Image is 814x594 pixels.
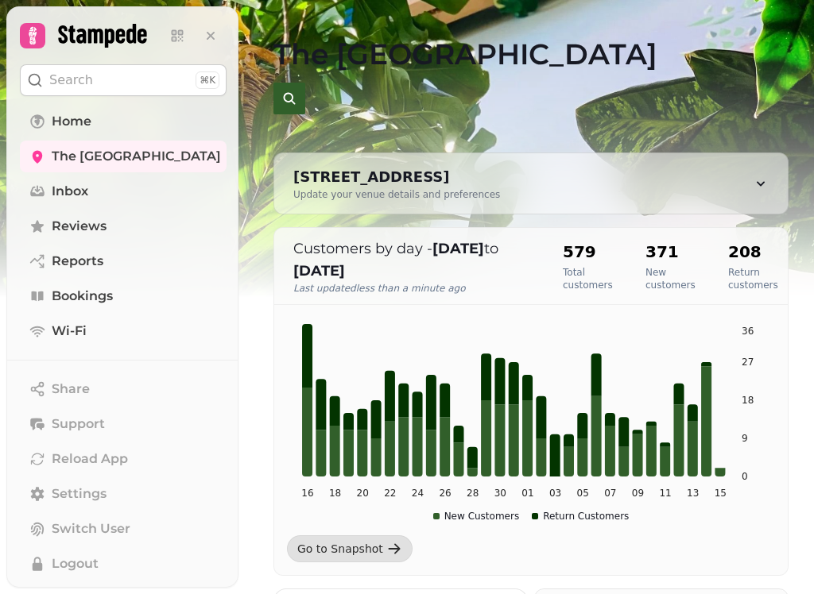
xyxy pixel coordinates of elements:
[439,488,451,499] tspan: 26
[521,488,533,499] tspan: 01
[742,395,754,406] tspan: 18
[728,241,782,263] h2: 208
[52,449,128,469] span: Reload App
[549,488,561,499] tspan: 03
[52,415,105,434] span: Support
[433,510,520,523] div: New Customers
[728,266,782,291] p: Return customers
[20,141,227,172] a: The [GEOGRAPHIC_DATA]
[20,478,227,510] a: Settings
[357,488,369,499] tspan: 20
[52,484,107,503] span: Settings
[20,106,227,137] a: Home
[49,71,93,90] p: Search
[563,266,617,291] p: Total customers
[742,471,748,482] tspan: 0
[20,548,227,580] button: Logout
[20,280,227,312] a: Bookings
[52,147,221,166] span: The [GEOGRAPHIC_DATA]
[293,188,500,201] div: Update your venue details and preferences
[293,166,500,188] div: [STREET_ADDRESS]
[742,433,748,444] tspan: 9
[52,519,130,538] span: Switch User
[532,510,629,523] div: Return Customers
[52,287,113,306] span: Bookings
[293,262,345,280] strong: [DATE]
[20,373,227,405] button: Share
[494,488,506,499] tspan: 30
[20,64,227,96] button: Search⌘K
[52,252,103,271] span: Reports
[52,112,91,131] span: Home
[632,488,644,499] tspan: 09
[577,488,589,499] tspan: 05
[52,554,99,573] span: Logout
[742,357,754,368] tspan: 27
[287,535,413,562] a: Go to Snapshot
[293,237,531,282] p: Customers by day - to
[412,488,424,499] tspan: 24
[297,541,383,557] div: Go to Snapshot
[52,322,87,341] span: Wi-Fi
[645,266,700,291] p: New customers
[659,488,671,499] tspan: 11
[293,282,531,295] p: Last updated less than a minute ago
[715,488,727,499] tspan: 15
[467,488,479,499] tspan: 28
[301,488,313,499] tspan: 16
[563,241,617,263] h2: 579
[604,488,616,499] tspan: 07
[20,315,227,347] a: Wi-Fi
[742,326,754,337] tspan: 36
[196,71,219,89] div: ⌘K
[52,380,90,399] span: Share
[52,182,88,201] span: Inbox
[20,175,227,207] a: Inbox
[645,241,700,263] h2: 371
[384,488,396,499] tspan: 22
[52,217,107,236] span: Reviews
[20,443,227,475] button: Reload App
[20,245,227,277] a: Reports
[687,488,699,499] tspan: 13
[20,408,227,440] button: Support
[20,210,227,242] a: Reviews
[432,240,484,257] strong: [DATE]
[329,488,341,499] tspan: 18
[20,513,227,545] button: Switch User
